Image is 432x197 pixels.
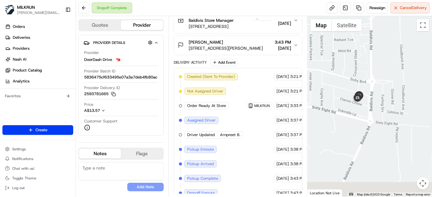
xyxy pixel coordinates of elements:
[310,19,332,31] button: Show street map
[174,35,302,55] button: [PERSON_NAME][STREET_ADDRESS][PERSON_NAME]3:43 PM[DATE]
[12,176,36,181] span: Toggle Theme
[220,132,240,138] span: Arnpreet B.
[36,127,47,133] span: Create
[17,4,35,10] button: MILKRUN
[189,39,223,45] span: [PERSON_NAME]
[115,56,122,63] img: doordash_logo_v2.png
[187,103,226,109] span: Order Ready At Store
[2,125,73,135] button: Create
[12,156,33,161] span: Notifications
[13,46,29,51] span: Providers
[2,76,76,86] a: Analytics
[84,57,112,62] span: DoorDash Drive
[309,189,329,197] a: Open this area in Google Maps (opens a new window)
[332,19,362,31] button: Show satellite imagery
[349,193,353,195] button: Keyboard shortcuts
[12,185,25,190] span: Log out
[93,40,125,45] span: Provider Details
[254,103,270,108] span: MILKRUN
[290,118,316,123] span: 3:37 PM AEST
[79,149,121,159] button: Notes
[2,2,63,17] button: MILKRUNMILKRUN[PERSON_NAME][EMAIL_ADDRESS][DOMAIN_NAME]
[369,13,375,20] div: 6
[189,23,272,29] span: [STREET_ADDRESS]
[84,108,100,113] span: A$13.57
[275,39,291,45] span: 3:43 PM
[369,5,385,11] span: Reassign
[357,193,390,196] span: Map data ©2025 Google
[290,147,316,152] span: 3:38 PM AEST
[211,59,238,66] button: Add Event
[187,190,215,196] span: Dropoff Enroute
[189,45,263,51] span: [STREET_ADDRESS][PERSON_NAME]
[390,2,430,13] button: CancelDelivery
[417,19,429,31] button: Toggle fullscreen view
[290,176,316,181] span: 3:43 PM AEST
[79,20,121,30] button: Quotes
[276,103,289,109] span: [DATE]
[84,108,138,113] button: A$13.57
[2,155,73,163] button: Notifications
[275,20,291,26] span: [DATE]
[276,88,289,94] span: [DATE]
[84,68,115,74] span: Provider Batch ID
[400,5,427,11] span: Cancel Delivery
[417,177,429,189] button: Map camera controls
[2,22,76,32] a: Orders
[309,189,329,197] img: Google
[2,55,76,64] a: Nash AI
[290,190,316,196] span: 3:43 PM AEST
[84,38,159,48] button: Provider Details
[84,91,116,97] button: 2593781665
[17,10,60,15] button: [PERSON_NAME][EMAIL_ADDRESS][DOMAIN_NAME]
[290,88,316,94] span: 3:21 PM AEST
[2,65,76,75] a: Product Catalog
[5,5,15,15] img: MILKRUN
[276,190,289,196] span: [DATE]
[174,8,302,33] button: Woolworths Supermarket AU - Baldivis Store Manager4308[STREET_ADDRESS]3:23 PM[DATE]
[12,147,26,152] span: Settings
[2,164,73,173] button: Chat with us!
[276,118,289,123] span: [DATE]
[2,174,73,182] button: Toggle Theme
[2,33,76,42] a: Deliveries
[187,88,223,94] span: Not Assigned Driver
[2,91,73,101] div: Favorites
[84,119,118,124] span: Customer Support
[187,118,216,123] span: Assigned Driver
[13,68,42,73] span: Product Catalog
[13,35,30,40] span: Deliveries
[174,60,207,65] div: Delivery Activity
[187,147,214,152] span: Pickup Enroute
[290,74,316,79] span: 3:21 PM AEST
[276,161,289,167] span: [DATE]
[276,176,289,181] span: [DATE]
[406,193,430,196] a: Report a map error
[121,20,163,30] button: Provider
[84,85,120,91] span: Provider Delivery ID
[84,75,157,80] span: 5836475cf633495e07a3a7deb4fb80ac
[13,24,25,29] span: Orders
[276,132,289,138] span: [DATE]
[367,2,388,13] button: Reassign
[13,78,29,84] span: Analytics
[121,149,163,159] button: Flags
[290,161,316,167] span: 3:38 PM AEST
[187,176,218,181] span: Pickup Complete
[84,102,93,107] span: Price
[187,161,214,167] span: Pickup Arrived
[13,57,26,62] span: Nash AI
[276,74,289,79] span: [DATE]
[84,50,99,55] span: Provider
[275,45,291,51] span: [DATE]
[187,132,215,138] span: Driver Updated
[2,184,73,192] button: Log out
[2,44,76,53] a: Providers
[2,145,73,153] button: Settings
[307,189,342,197] div: Location Not Live
[276,147,289,152] span: [DATE]
[394,193,402,196] a: Terms
[12,166,34,171] span: Chat with us!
